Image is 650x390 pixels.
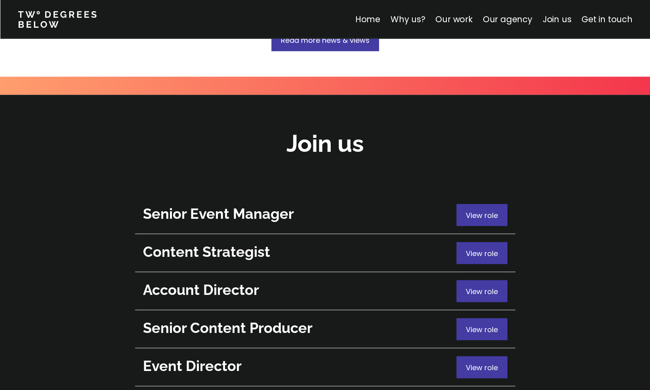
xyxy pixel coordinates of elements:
a: Account DirectorView role [135,272,515,310]
a: Join us [542,13,571,25]
span: View role [466,248,498,258]
h2: Senior Content Producer [143,318,452,337]
a: Event DirectorView role [135,348,515,386]
span: View role [466,286,498,296]
a: Our work [435,13,472,25]
a: Content StrategistView role [135,234,515,272]
h2: Event Director [143,356,452,375]
a: Senior Content ProducerView role [135,310,515,348]
a: Our agency [482,13,532,25]
a: Senior Event ManagerView role [135,196,515,234]
a: Get in touch [581,13,632,25]
h2: Account Director [143,280,452,299]
span: View role [466,362,498,372]
span: View role [466,324,498,334]
a: Read more news & views [76,29,574,51]
span: Read more news & views [281,35,370,45]
span: View role [466,210,498,220]
a: Home [355,13,380,25]
h2: Join us [286,127,364,159]
a: Why us? [390,13,425,25]
h2: Content Strategist [143,242,452,261]
h2: Senior Event Manager [143,204,452,223]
